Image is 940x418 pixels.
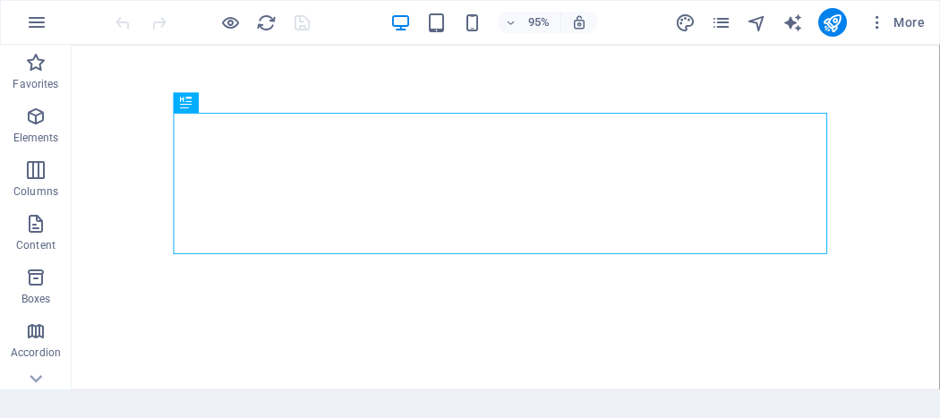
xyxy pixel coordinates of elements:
p: Content [16,238,56,252]
button: reload [255,12,277,33]
i: Reload page [256,13,277,33]
p: Elements [13,131,59,145]
p: Accordion [11,345,61,360]
p: Boxes [21,292,51,306]
i: On resize automatically adjust zoom level to fit chosen device. [571,14,587,30]
button: 95% [498,12,561,33]
p: Columns [13,184,58,199]
button: Click here to leave preview mode and continue editing [219,12,241,33]
h6: 95% [525,12,553,33]
p: Favorites [13,77,58,91]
